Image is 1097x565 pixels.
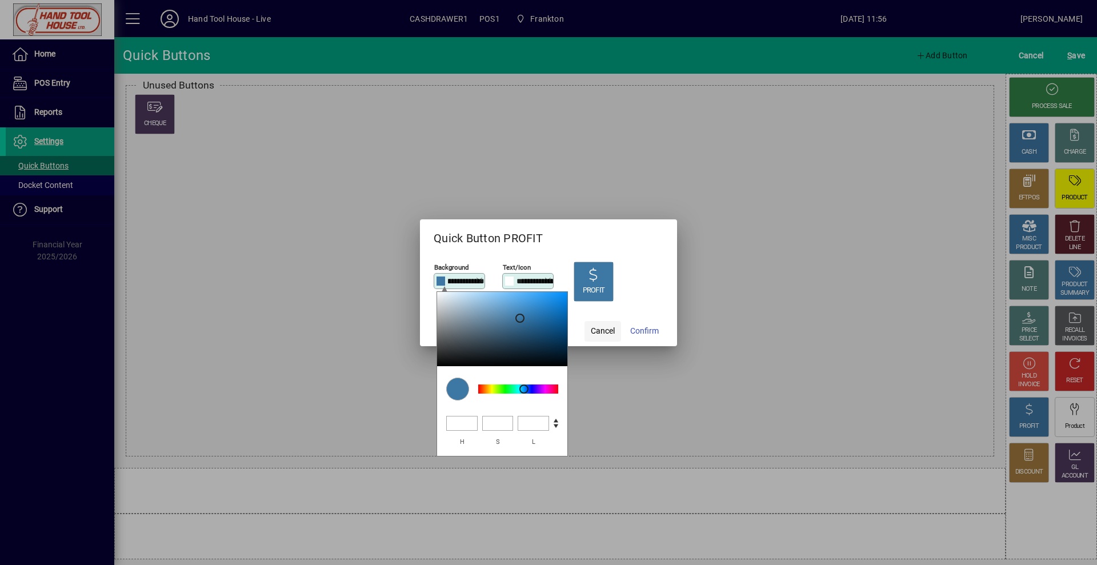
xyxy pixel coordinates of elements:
div: S [483,435,514,449]
button: Cancel [584,321,621,342]
mat-label: Text/Icon [503,263,531,271]
mat-label: Background [434,263,469,271]
div: PROFIT [583,286,605,295]
span: Cancel [591,325,615,337]
h2: Quick Button PROFIT [420,219,677,253]
button: Confirm [626,321,663,342]
span: Confirm [630,325,659,337]
div: H [446,435,478,449]
div: L [518,435,549,449]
